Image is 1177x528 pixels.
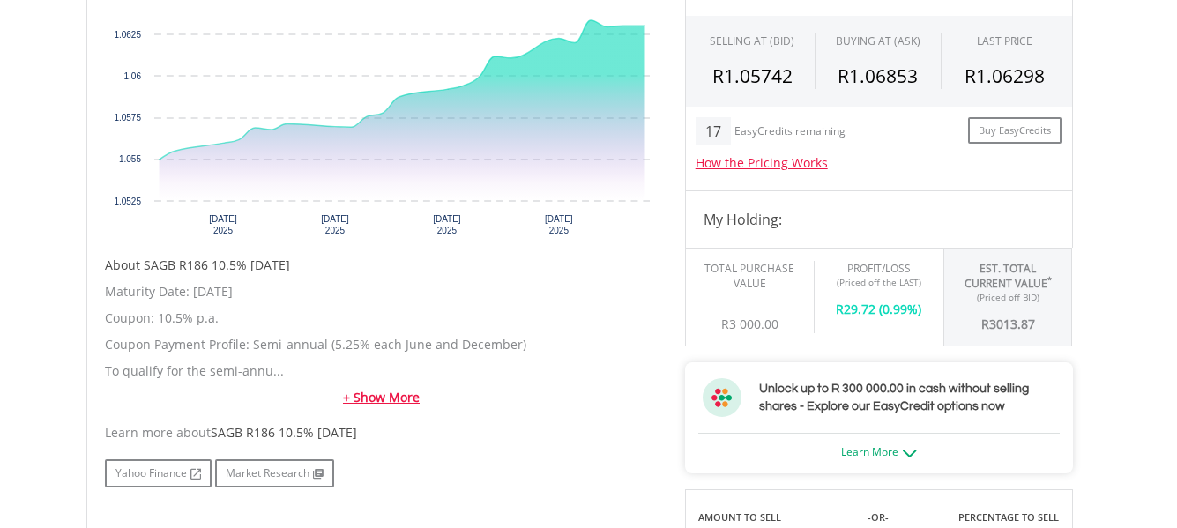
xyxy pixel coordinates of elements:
text: 1.055 [118,154,140,164]
div: (Priced off the LAST) [828,276,930,288]
div: SELLING AT (BID) [710,33,794,48]
span: SAGB R186 10.5% [DATE] [211,424,357,441]
div: (Priced off BID) [957,291,1059,303]
text: 1.0575 [114,113,141,123]
text: [DATE] 2025 [433,214,461,235]
div: Est. Total Current Value [957,261,1059,291]
span: BUYING AT (ASK) [836,33,920,48]
div: LAST PRICE [977,33,1032,48]
a: Learn More [841,444,917,459]
text: [DATE] 2025 [321,214,349,235]
div: R [957,303,1059,333]
h5: About SAGB R186 10.5% [DATE] [105,257,659,274]
div: 17 [696,117,731,145]
h3: Unlock up to R 300 000.00 in cash without selling shares - Explore our EasyCredit options now [759,380,1055,415]
span: 3013.87 [989,316,1035,332]
p: To qualify for the semi-annu... [105,362,659,380]
a: + Show More [105,389,659,406]
text: [DATE] 2025 [545,214,573,235]
text: [DATE] 2025 [209,214,237,235]
div: Profit/Loss [828,261,930,276]
div: Learn more about [105,424,659,442]
p: Coupon: 10.5% p.a. [105,309,659,327]
div: Total Purchase Value [699,261,801,291]
label: -OR- [868,510,889,524]
img: ec-flower.svg [703,378,741,417]
text: 1.06 [123,71,141,81]
label: AMOUNT TO SELL [698,510,781,524]
p: Coupon Payment Profile: Semi-annual (5.25% each June and December) [105,336,659,353]
span: R1.06853 [838,63,918,88]
span: 29.72 (0.99%) [844,301,921,317]
a: Market Research [215,459,334,487]
text: 1.0525 [114,197,141,206]
span: R1.05742 [712,63,793,88]
h4: My Holding: [704,209,1054,230]
p: Maturity Date: [DATE] [105,283,659,301]
a: Yahoo Finance [105,459,212,487]
a: Buy EasyCredits [968,117,1062,145]
text: 1.0625 [114,30,141,40]
img: ec-arrow-down.png [903,450,917,457]
div: R [828,288,930,318]
div: EasyCredits remaining [734,125,846,140]
span: R3 000.00 [721,316,778,332]
label: PERCENTAGE TO SELL [958,510,1059,524]
a: How the Pricing Works [696,154,828,171]
span: R1.06298 [965,63,1045,88]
